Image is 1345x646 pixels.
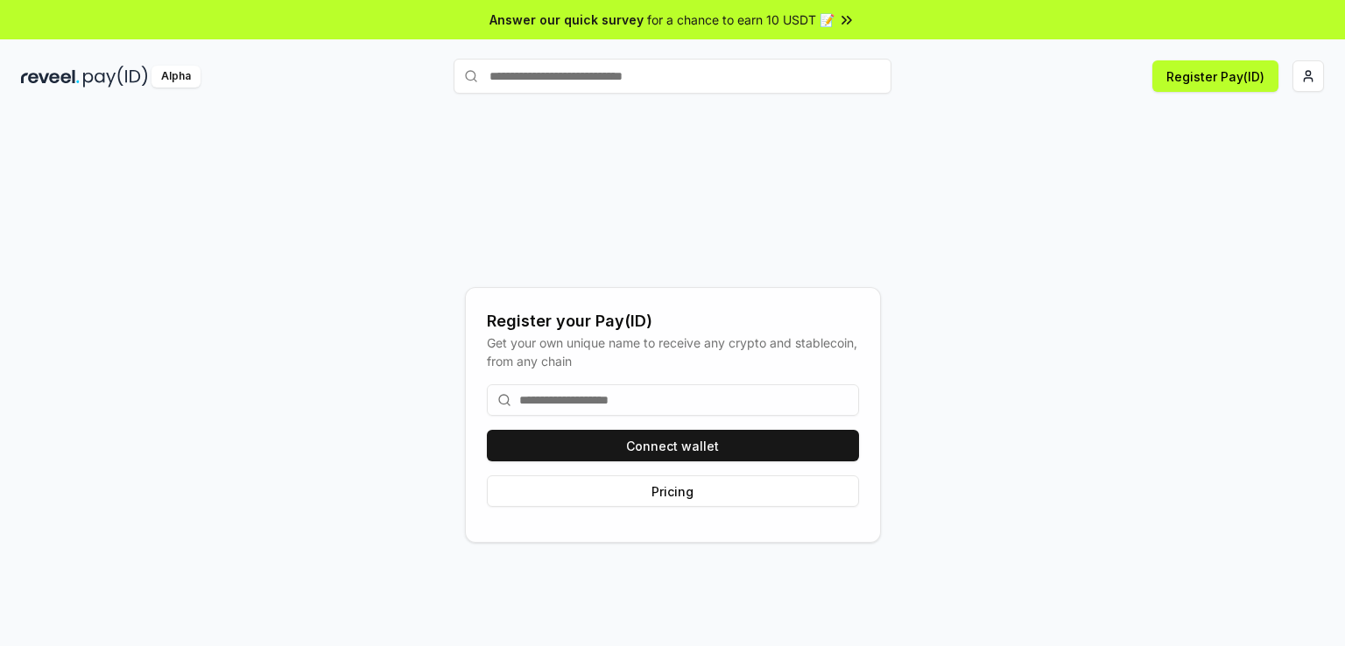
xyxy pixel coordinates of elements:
img: reveel_dark [21,66,80,88]
span: Answer our quick survey [489,11,644,29]
img: pay_id [83,66,148,88]
div: Get your own unique name to receive any crypto and stablecoin, from any chain [487,334,859,370]
div: Register your Pay(ID) [487,309,859,334]
button: Register Pay(ID) [1152,60,1278,92]
div: Alpha [151,66,201,88]
span: for a chance to earn 10 USDT 📝 [647,11,834,29]
button: Pricing [487,475,859,507]
button: Connect wallet [487,430,859,461]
